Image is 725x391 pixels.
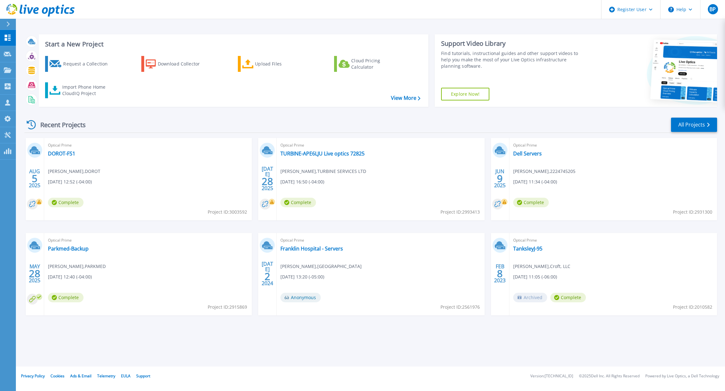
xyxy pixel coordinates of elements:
span: Project ID: 2931300 [673,209,712,216]
h3: Start a New Project [45,41,420,48]
span: Complete [48,293,84,302]
a: Request a Collection [45,56,116,72]
span: [DATE] 16:50 (-04:00) [280,178,324,185]
a: Parkmed-Backup [48,245,89,252]
a: All Projects [671,118,717,132]
a: Support [136,373,150,379]
span: Complete [550,293,586,302]
div: [DATE] 2025 [261,167,273,190]
a: Cloud Pricing Calculator [334,56,405,72]
div: [DATE] 2024 [261,262,273,285]
span: Complete [513,198,549,207]
a: Dell Servers [513,150,542,157]
span: [DATE] 12:40 (-04:00) [48,273,92,280]
div: Upload Files [255,58,306,70]
a: DOROT-FS1 [48,150,75,157]
div: Request a Collection [63,58,114,70]
a: TanksleyJ-95 [513,245,542,252]
span: 28 [29,271,40,276]
div: FEB 2023 [494,262,506,285]
span: [PERSON_NAME] , 2224745205 [513,168,575,175]
a: TURBINE-APE6LJU Live optics 72825 [280,150,365,157]
span: [DATE] 11:34 (-04:00) [513,178,557,185]
a: EULA [121,373,131,379]
a: Cookies [50,373,64,379]
div: Cloud Pricing Calculator [351,58,402,70]
div: JUN 2025 [494,167,506,190]
li: Version: [TECHNICAL_ID] [530,374,573,378]
span: [PERSON_NAME] , PARKMED [48,263,106,270]
span: Optical Prime [513,142,713,149]
a: Download Collector [141,56,212,72]
span: [PERSON_NAME] , [GEOGRAPHIC_DATA] [280,263,362,270]
span: BP [709,7,716,12]
div: AUG 2025 [29,167,41,190]
span: 28 [262,179,273,184]
span: Complete [48,198,84,207]
span: Anonymous [280,293,321,302]
span: 8 [497,271,503,276]
span: Project ID: 2915869 [208,304,247,311]
span: 9 [497,176,503,181]
span: [DATE] 13:20 (-05:00) [280,273,324,280]
div: Support Video Library [441,39,586,48]
span: Archived [513,293,547,302]
span: [PERSON_NAME] , TURBINE SERVICES LTD [280,168,366,175]
a: Ads & Email [70,373,91,379]
a: Upload Files [238,56,309,72]
span: Optical Prime [280,142,480,149]
a: View More [391,95,420,101]
span: [DATE] 12:52 (-04:00) [48,178,92,185]
span: Project ID: 2561976 [440,304,480,311]
span: Optical Prime [48,142,248,149]
li: © 2025 Dell Inc. All Rights Reserved [579,374,640,378]
span: 5 [32,176,37,181]
span: Optical Prime [280,237,480,244]
span: Complete [280,198,316,207]
a: Franklin Hospital - Servers [280,245,343,252]
span: Project ID: 2010582 [673,304,712,311]
li: Powered by Live Optics, a Dell Technology [645,374,719,378]
span: [PERSON_NAME] , DOROT [48,168,100,175]
span: Project ID: 2993413 [440,209,480,216]
div: Import Phone Home CloudIQ Project [62,84,112,97]
span: Project ID: 3003592 [208,209,247,216]
div: Download Collector [158,58,209,70]
div: MAY 2025 [29,262,41,285]
span: 2 [265,274,270,279]
span: Optical Prime [48,237,248,244]
span: [PERSON_NAME] , Croft, LLC [513,263,570,270]
div: Find tutorials, instructional guides and other support videos to help you make the most of your L... [441,50,586,69]
span: [DATE] 11:05 (-06:00) [513,273,557,280]
div: Recent Projects [24,117,94,133]
span: Optical Prime [513,237,713,244]
a: Privacy Policy [21,373,45,379]
a: Telemetry [97,373,115,379]
a: Explore Now! [441,88,489,100]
